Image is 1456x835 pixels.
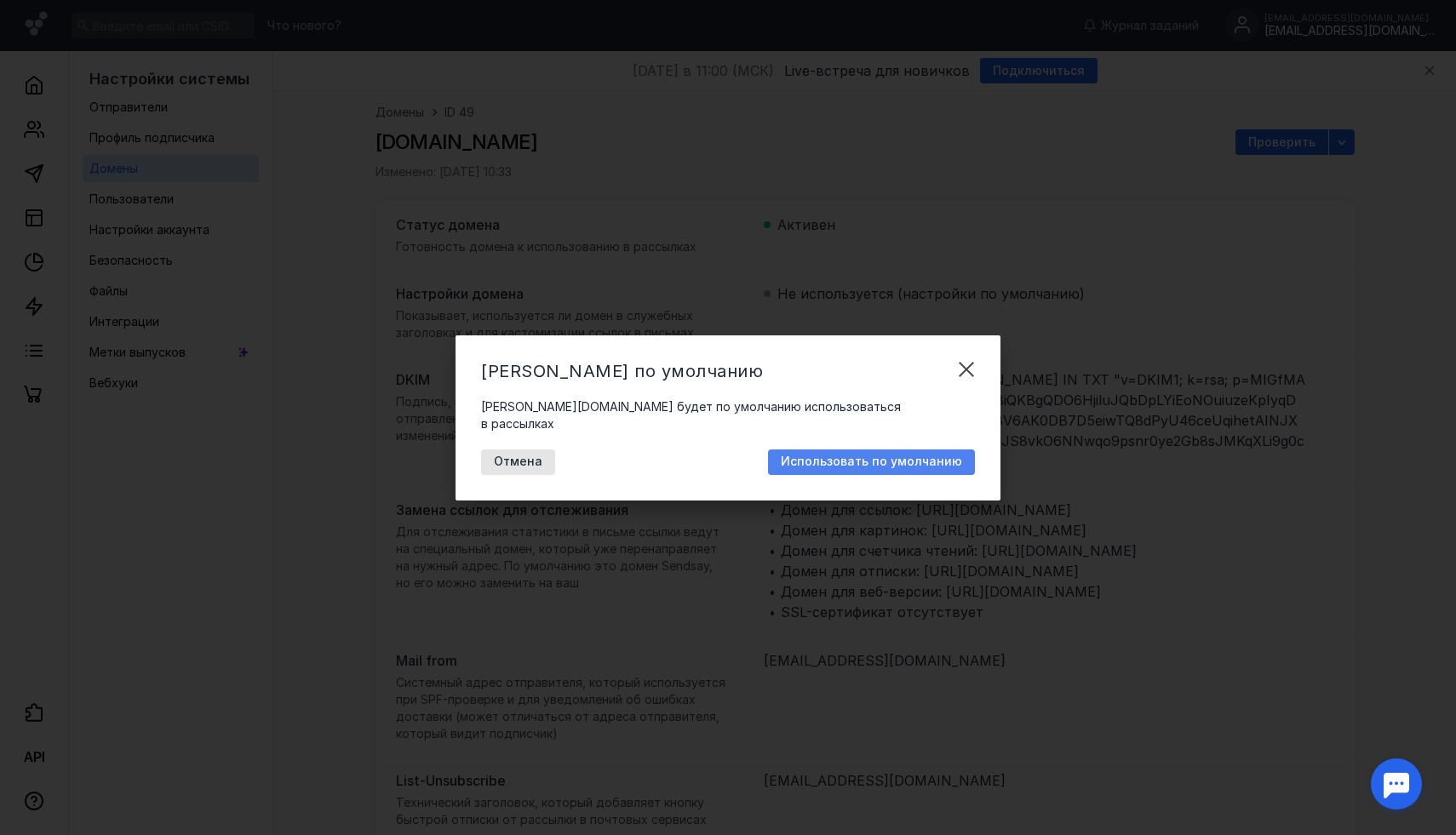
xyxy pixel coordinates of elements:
span: [PERSON_NAME] по умолчанию [481,361,763,381]
span: Отмена [494,455,542,469]
span: [PERSON_NAME][DOMAIN_NAME] будет по умолчанию использоваться в рассылках [481,399,901,431]
button: Использовать по умолчанию [768,449,975,475]
span: Использовать по умолчанию [781,455,962,469]
button: Отмена [481,449,555,475]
